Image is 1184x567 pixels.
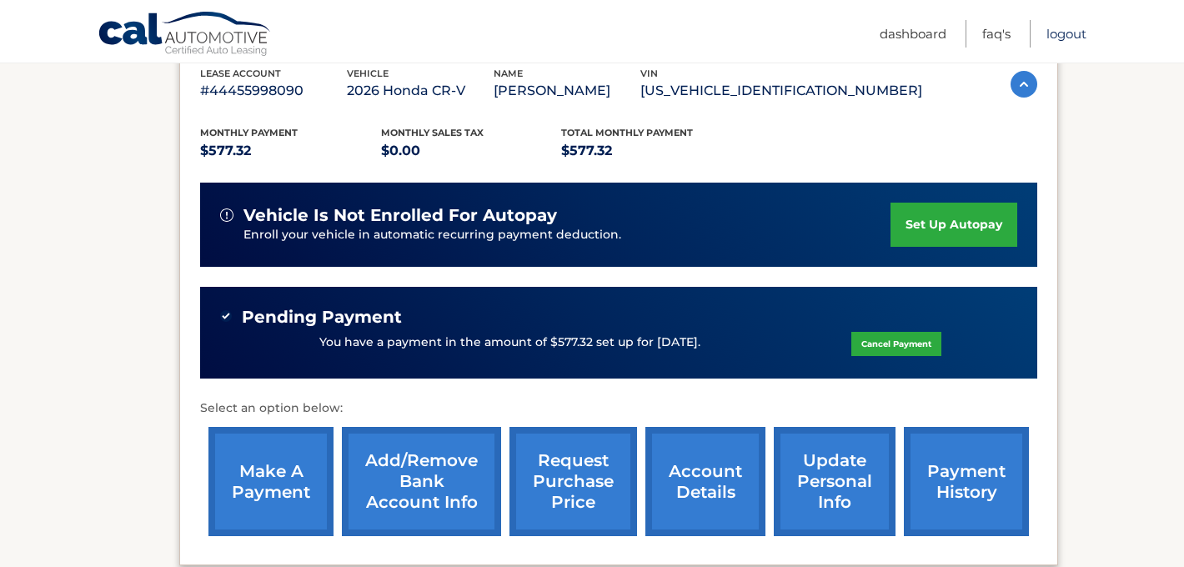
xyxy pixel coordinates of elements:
[347,68,389,79] span: vehicle
[200,399,1037,419] p: Select an option below:
[381,139,562,163] p: $0.00
[561,139,742,163] p: $577.32
[982,20,1011,48] a: FAQ's
[243,205,557,226] span: vehicle is not enrolled for autopay
[851,332,941,356] a: Cancel Payment
[1046,20,1086,48] a: Logout
[561,127,693,138] span: Total Monthly Payment
[891,203,1017,247] a: set up autopay
[200,139,381,163] p: $577.32
[220,208,233,222] img: alert-white.svg
[342,427,501,536] a: Add/Remove bank account info
[200,68,281,79] span: lease account
[494,79,640,103] p: [PERSON_NAME]
[640,68,658,79] span: vin
[1011,71,1037,98] img: accordion-active.svg
[347,79,494,103] p: 2026 Honda CR-V
[242,307,402,328] span: Pending Payment
[509,427,637,536] a: request purchase price
[98,11,273,59] a: Cal Automotive
[243,226,891,244] p: Enroll your vehicle in automatic recurring payment deduction.
[640,79,922,103] p: [US_VEHICLE_IDENTIFICATION_NUMBER]
[880,20,946,48] a: Dashboard
[645,427,765,536] a: account details
[904,427,1029,536] a: payment history
[220,310,232,322] img: check-green.svg
[200,127,298,138] span: Monthly Payment
[200,79,347,103] p: #44455998090
[319,334,700,352] p: You have a payment in the amount of $577.32 set up for [DATE].
[494,68,523,79] span: name
[381,127,484,138] span: Monthly sales Tax
[208,427,334,536] a: make a payment
[774,427,896,536] a: update personal info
